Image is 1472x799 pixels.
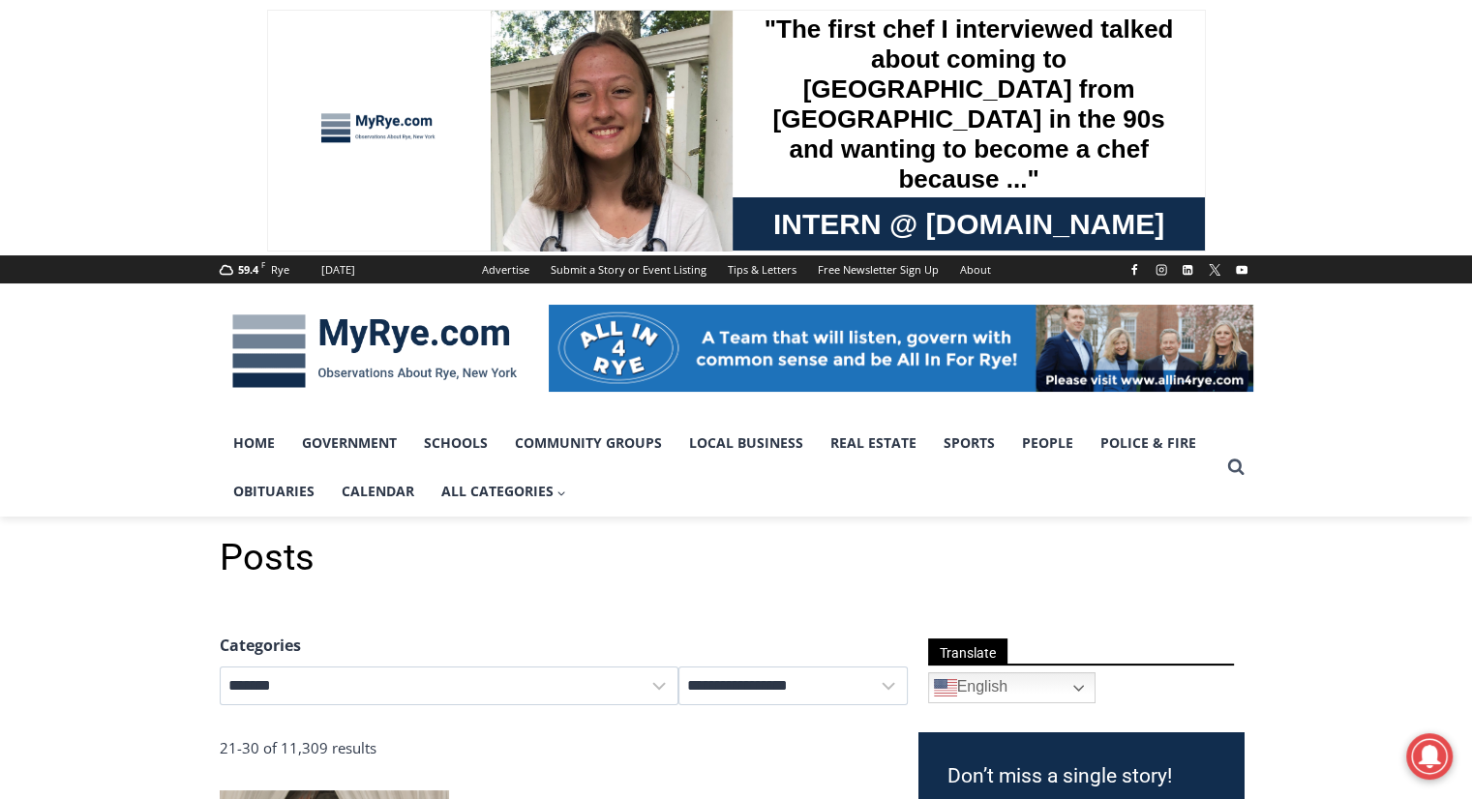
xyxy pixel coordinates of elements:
a: Home [220,419,288,467]
span: F [261,259,265,270]
a: Local Business [676,419,817,467]
a: Calendar [328,467,428,516]
a: English [928,672,1096,703]
button: View Search Form [1218,450,1253,485]
legend: Categories [220,634,301,659]
a: Submit a Story or Event Listing [540,255,717,283]
a: About [949,255,1002,283]
a: People [1008,419,1087,467]
div: Rye [271,261,289,279]
a: Sports [930,419,1008,467]
div: [DATE] [321,261,355,279]
nav: Primary Navigation [220,419,1218,517]
div: "The first chef I interviewed talked about coming to [GEOGRAPHIC_DATA] from [GEOGRAPHIC_DATA] in ... [489,1,915,188]
a: Linkedin [1176,258,1199,281]
a: Intern @ [DOMAIN_NAME] [466,188,938,241]
a: Real Estate [817,419,930,467]
span: Translate [928,638,1007,665]
a: Free Newsletter Sign Up [807,255,949,283]
button: Child menu of All Categories [428,467,581,516]
a: Obituaries [220,467,328,516]
img: en [934,676,957,699]
a: Schools [410,419,501,467]
a: Facebook [1123,258,1146,281]
span: 59.4 [238,262,258,277]
a: Instagram [1150,258,1173,281]
div: 21-30 of 11,309 results [220,736,564,759]
nav: Secondary Navigation [471,255,1002,283]
a: Government [288,419,410,467]
a: YouTube [1230,258,1253,281]
img: All in for Rye [549,305,1253,392]
h3: Don’t miss a single story! [947,761,1215,792]
span: Intern @ [DOMAIN_NAME] [506,192,897,236]
a: Police & Fire [1087,419,1210,467]
img: MyRye.com [220,301,529,401]
a: Tips & Letters [717,255,807,283]
h1: Posts [220,536,1253,580]
a: Community Groups [501,419,676,467]
a: Advertise [471,255,540,283]
a: X [1203,258,1226,281]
